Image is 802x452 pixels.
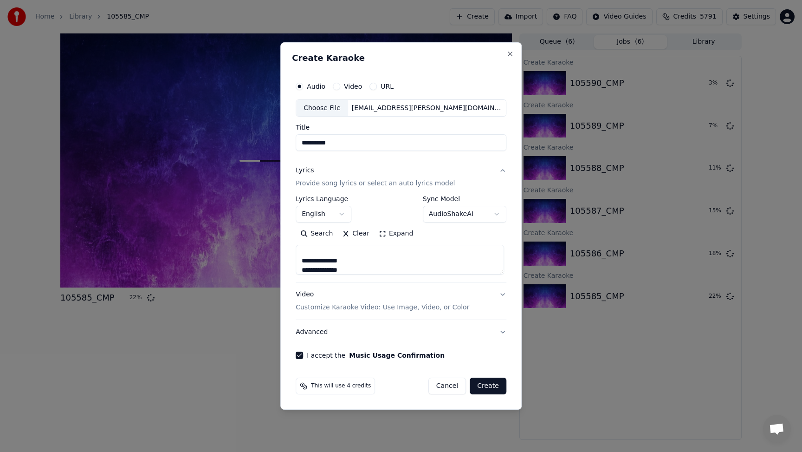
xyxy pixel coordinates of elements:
[292,54,510,62] h2: Create Karaoke
[423,196,506,203] label: Sync Model
[348,104,506,113] div: [EMAIL_ADDRESS][PERSON_NAME][DOMAIN_NAME]/Shared drives/Sing King G Drive/Filemaker/CPT_Tracks/Ne...
[349,352,445,359] button: I accept the
[374,227,418,242] button: Expand
[296,303,469,312] p: Customize Karaoke Video: Use Image, Video, or Color
[296,227,337,242] button: Search
[296,179,455,189] p: Provide song lyrics or select an auto lyrics model
[296,283,506,320] button: VideoCustomize Karaoke Video: Use Image, Video, or Color
[296,196,351,203] label: Lyrics Language
[296,290,469,313] div: Video
[307,83,325,90] label: Audio
[307,352,445,359] label: I accept the
[296,320,506,344] button: Advanced
[428,378,466,394] button: Cancel
[381,83,394,90] label: URL
[296,159,506,196] button: LyricsProvide song lyrics or select an auto lyrics model
[470,378,506,394] button: Create
[296,196,506,282] div: LyricsProvide song lyrics or select an auto lyrics model
[344,83,362,90] label: Video
[296,166,314,176] div: Lyrics
[337,227,374,242] button: Clear
[296,124,506,131] label: Title
[311,382,371,390] span: This will use 4 credits
[296,100,348,117] div: Choose File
